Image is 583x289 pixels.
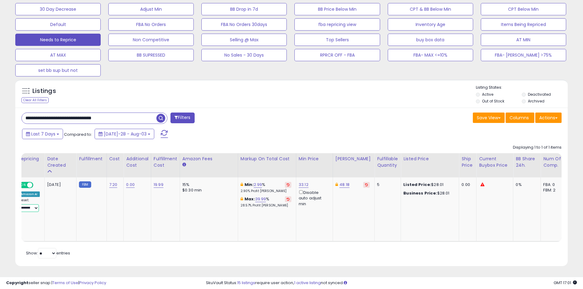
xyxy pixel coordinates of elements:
div: Clear All Filters [21,97,49,103]
button: set bb sup but not [15,64,101,76]
div: Amazon Fees [182,156,235,162]
div: [DATE] [47,182,72,187]
b: Max: [245,196,255,202]
button: AT MAX [15,49,101,61]
i: Revert to store-level Max Markup [287,198,290,201]
div: FBA: 0 [543,182,563,187]
div: Ship Price [462,156,474,169]
button: FBA- [PERSON_NAME] >75% [481,49,566,61]
button: Top Sellers [294,34,380,46]
a: 7.20 [109,182,118,188]
b: Min: [245,182,254,187]
div: % [241,196,291,208]
button: CPT & BB Below Min [388,3,473,15]
div: seller snap | | [6,280,106,286]
span: [DATE]-28 - Aug-03 [104,131,147,137]
button: FBA No Orders [108,18,194,31]
button: Columns [506,113,534,123]
button: BB Price Below Min [294,3,380,15]
button: BB Drop in 7d [201,3,287,15]
i: Revert to store-level Min Markup [287,183,290,186]
span: 2025-08-11 17:01 GMT [554,280,577,286]
i: This overrides the store level max markup for this listing [241,197,243,201]
div: Cost [109,156,121,162]
h5: Listings [32,87,56,95]
div: [PERSON_NAME] [335,156,372,162]
th: The percentage added to the cost of goods (COGS) that forms the calculator for Min & Max prices. [238,153,296,177]
div: Preset: [18,198,40,212]
label: Deactivated [528,92,551,97]
div: Displaying 1 to 1 of 1 items [513,145,562,150]
div: $0.30 min [182,187,233,193]
div: Date Created [47,156,74,169]
small: FBM [79,181,91,188]
button: 30 Day Decrease [15,3,101,15]
button: Last 7 Days [22,129,63,139]
div: Markup on Total Cost [241,156,293,162]
button: CPT Below Min [481,3,566,15]
a: Terms of Use [52,280,78,286]
p: Listing States: [476,85,568,91]
a: 0.00 [126,182,135,188]
button: Adjust Min [108,3,194,15]
button: Non Competitive [108,34,194,46]
div: Num of Comp. [543,156,566,169]
a: 33.12 [299,182,308,188]
button: Selling @ Max [201,34,287,46]
div: 0.00 [462,182,472,187]
div: BB Share 24h. [516,156,538,169]
span: ON [20,183,27,188]
button: No Sales - 30 Days [201,49,287,61]
p: 2.90% Profit [PERSON_NAME] [241,189,291,193]
span: Show: entries [26,250,70,256]
button: FBA No Orders 30days [201,18,287,31]
div: Min Price [299,156,330,162]
div: Additional Cost [126,156,148,169]
div: Listed Price [403,156,456,162]
i: This overrides the store level min markup for this listing [241,183,243,187]
label: Active [482,92,493,97]
div: FBM: 2 [543,187,563,193]
div: Current Buybox Price [479,156,510,169]
button: Needs to Reprice [15,34,101,46]
div: SkuVault Status: require user action, not synced. [206,280,577,286]
div: $28.01 [403,182,454,187]
button: AT MIN [481,34,566,46]
a: 39.99 [255,196,266,202]
div: Fulfillable Quantity [377,156,398,169]
span: Last 7 Days [31,131,55,137]
button: Actions [535,113,562,123]
div: $28.01 [403,191,454,196]
b: Listed Price: [403,182,431,187]
a: 1 active listing [294,280,321,286]
button: Inventory Age [388,18,473,31]
button: Filters [170,113,194,123]
button: Default [15,18,101,31]
i: Revert to store-level Dynamic Max Price [365,183,368,186]
label: Archived [528,98,544,104]
span: Columns [510,115,529,121]
div: Disable auto adjust min [299,189,328,207]
a: 19.99 [154,182,163,188]
div: 5 [377,182,396,187]
strong: Copyright [6,280,28,286]
a: 15 listings [237,280,255,286]
a: 48.18 [339,182,349,188]
button: FBA- MAX <=10% [388,49,473,61]
div: Fulfillment [79,156,104,162]
button: RPRCR OFF - FBA [294,49,380,61]
p: 28.57% Profit [PERSON_NAME] [241,203,291,208]
button: Save View [473,113,505,123]
i: This overrides the store level Dynamic Max Price for this listing [335,183,338,187]
div: Fulfillment Cost [154,156,177,169]
a: Privacy Policy [79,280,106,286]
label: Out of Stock [482,98,504,104]
div: 0% [516,182,536,187]
b: Business Price: [403,190,437,196]
button: buy box data [388,34,473,46]
span: OFF [32,183,42,188]
button: BB SUPRESSED [108,49,194,61]
a: 2.99 [254,182,262,188]
button: [DATE]-28 - Aug-03 [95,129,154,139]
div: Amazon AI [18,191,40,197]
